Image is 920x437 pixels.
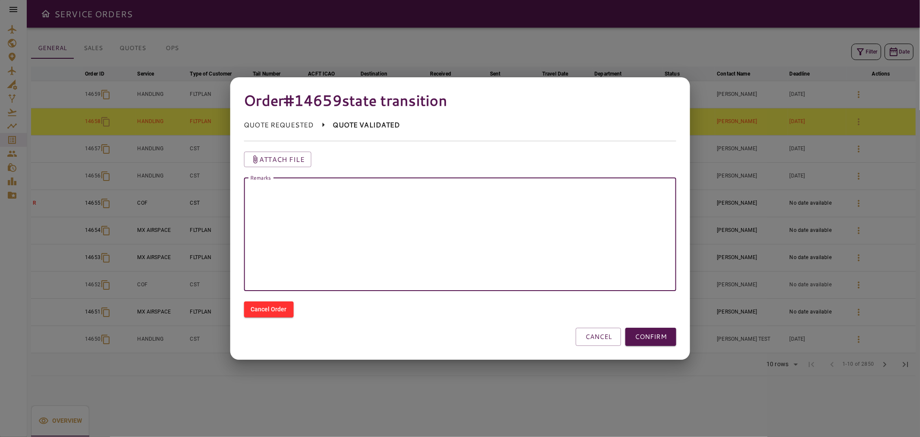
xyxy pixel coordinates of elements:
[333,120,400,130] p: QUOTE VALIDATED
[576,328,621,346] button: CANCEL
[244,301,293,317] button: Cancel Order
[244,152,311,167] button: Attach file
[250,174,271,181] label: Remarks
[244,91,676,109] h4: Order #14659 state transition
[259,154,305,165] p: Attach file
[244,120,314,130] p: QUOTE REQUESTED
[625,328,676,346] button: CONFIRM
